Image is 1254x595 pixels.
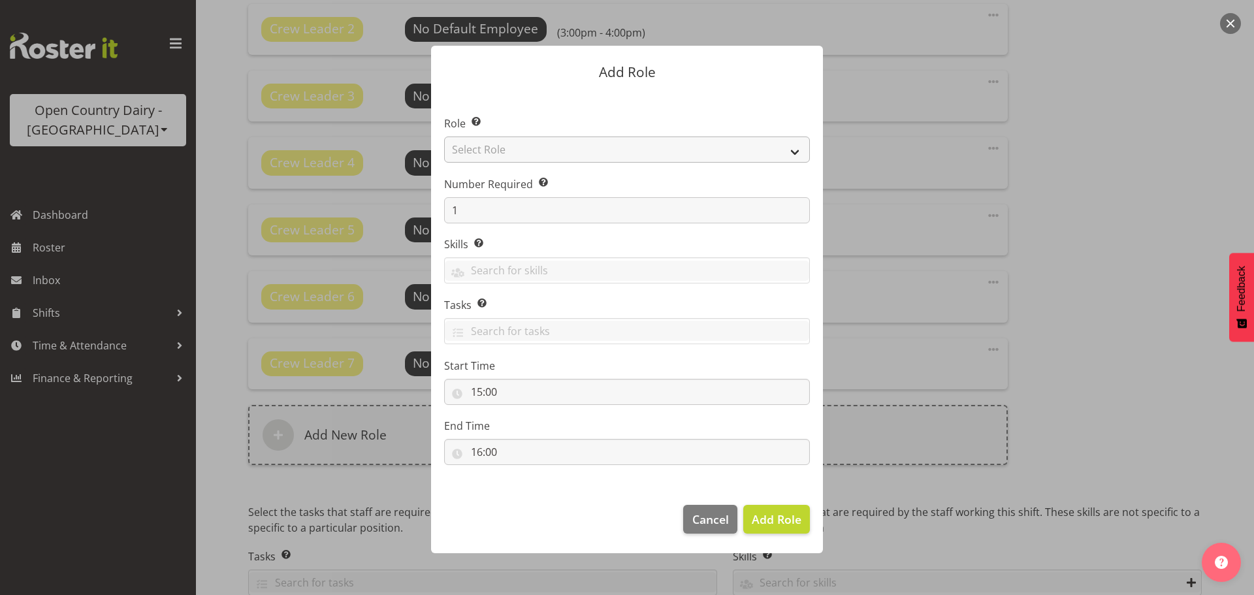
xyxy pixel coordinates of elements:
[444,116,810,131] label: Role
[444,297,810,313] label: Tasks
[1229,253,1254,342] button: Feedback - Show survey
[692,511,729,528] span: Cancel
[743,505,810,534] button: Add Role
[444,379,810,405] input: Click to select...
[752,511,801,527] span: Add Role
[683,505,737,534] button: Cancel
[1236,266,1247,312] span: Feedback
[444,439,810,465] input: Click to select...
[444,358,810,374] label: Start Time
[444,418,810,434] label: End Time
[1215,556,1228,569] img: help-xxl-2.png
[444,176,810,192] label: Number Required
[444,236,810,252] label: Skills
[444,65,810,79] p: Add Role
[445,321,809,341] input: Search for tasks
[445,261,809,281] input: Search for skills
